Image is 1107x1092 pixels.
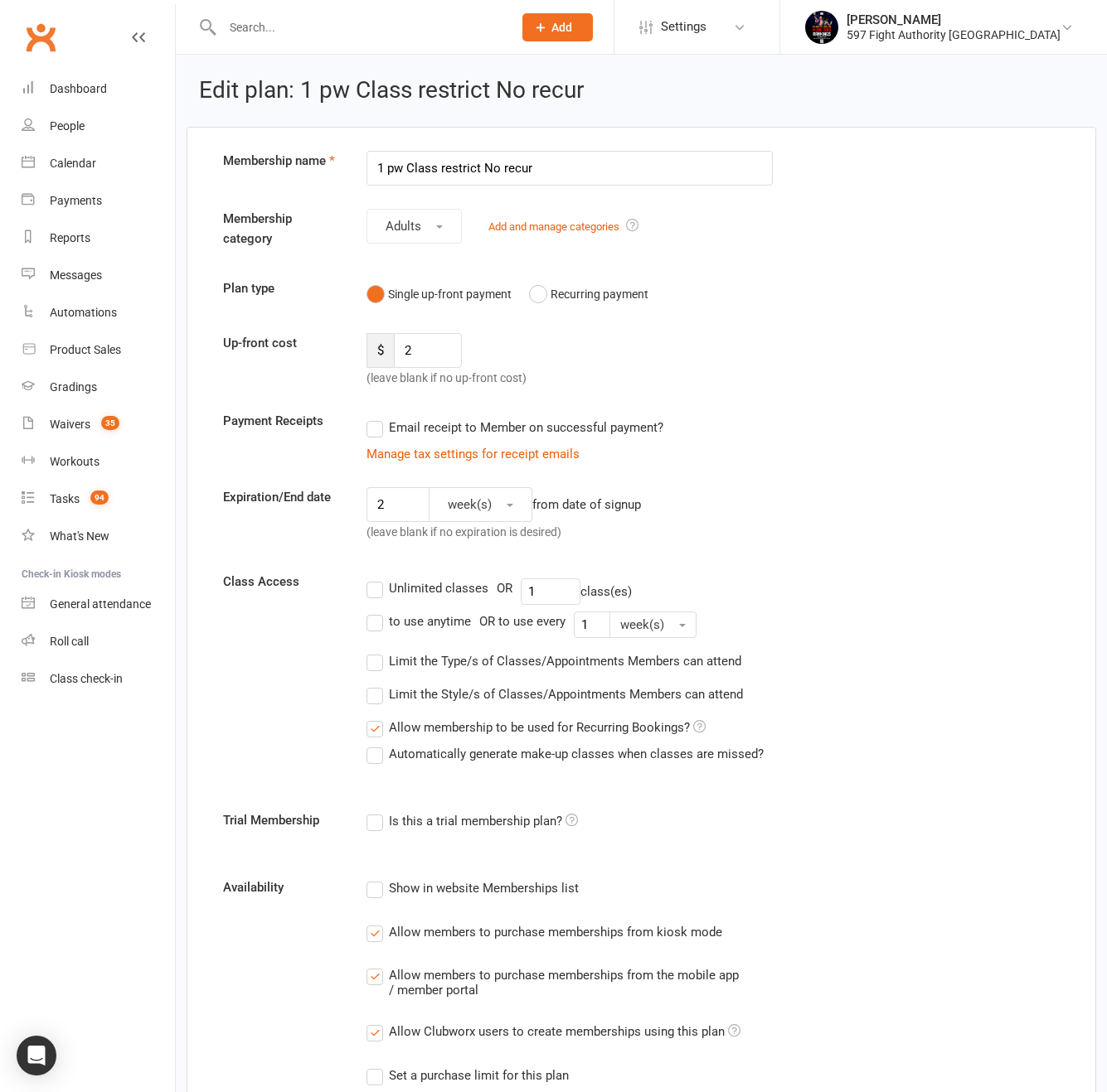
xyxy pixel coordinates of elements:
a: Calendar [22,145,175,182]
label: Payment Receipts [211,411,354,431]
div: People [50,119,85,133]
div: Allow members to purchase memberships from kiosk mode [389,922,722,940]
span: week(s) [620,617,664,632]
div: Payments [50,194,102,207]
a: Payments [22,182,175,220]
a: Manage tax settings for receipt emails [367,447,580,461]
div: Class check-in [50,672,123,685]
a: Class kiosk mode [22,660,175,698]
div: OR [497,578,512,598]
div: Workouts [50,455,100,468]
div: Allow Clubworx users to create memberships using this plan [389,1022,740,1039]
div: 597 Fight Authority [GEOGRAPHIC_DATA] [847,27,1061,42]
div: OR to use every [479,611,566,631]
span: (leave blank if no up-front cost) [367,371,527,384]
label: Automatically generate make-up classes when classes are missed? [367,744,764,764]
label: Limit the Type/s of Classes/Appointments Members can attend [367,651,741,671]
a: General attendance kiosk mode [22,586,175,623]
div: Messages [50,268,102,282]
a: Add and manage categories [488,220,619,233]
span: 94 [90,490,109,505]
span: Settings [661,8,706,46]
img: thumb_image1741046124.png [805,11,838,44]
input: Enter membership name [367,151,773,186]
label: Limit the Style/s of Classes/Appointments Members can attend [367,684,743,704]
div: Roll call [50,635,89,648]
div: Waivers [50,418,90,431]
div: [PERSON_NAME] [847,12,1061,27]
div: Allow members to purchase memberships from the mobile app / member portal [389,965,746,998]
button: week(s) [609,611,697,638]
button: week(s) [429,487,532,522]
label: Membership name [211,151,354,171]
span: 35 [101,416,119,430]
div: Product Sales [50,343,121,356]
label: Availability [211,877,354,897]
div: What's New [50,529,109,543]
label: Allow membership to be used for Recurring Bookings? [367,718,706,737]
span: Adults [386,219,421,234]
a: Product Sales [22,331,175,369]
label: Expiration/End date [211,487,354,507]
a: Workouts [22,443,175,481]
div: Gradings [50,380,97,394]
a: Dashboard [22,70,175,108]
span: (leave blank if no expiration is desired) [367,525,561,539]
span: week(s) [448,497,492,512]
button: Recurring payment [529,278,648,310]
div: Dashboard [50,82,107,95]
a: Clubworx [20,17,61,58]
div: General attendance [50,597,151,611]
label: Plan type [211,278,354,298]
label: Email receipt to Member on successful payment? [367,418,663,437]
a: Messages [22,257,175,294]
div: Open Intercom Messenger [17,1036,56,1075]
a: Roll call [22,623,175,660]
a: Waivers 35 [22,406,175,443]
div: from date of signup [532,495,641,515]
button: Single up-front payment [367,278,512,310]
a: Tasks 94 [22,481,175,518]
a: Gradings [22,369,175,406]
div: Tasks [50,492,80,505]
div: Calendar [50,157,96,170]
div: class(es) [521,578,632,605]
a: What's New [22,518,175,555]
div: Set a purchase limit for this plan [389,1065,569,1083]
div: Reports [50,231,90,244]
input: Search... [217,16,501,39]
div: Automations [50,306,117,319]
button: Adults [367,209,462,244]
div: Show in website Memberships list [389,878,579,896]
a: People [22,108,175,145]
label: Is this a trial membership plan? [367,811,578,831]
span: Add [551,21,572,34]
label: Membership category [211,209,354,249]
a: Automations [22,294,175,331]
label: Class Access [211,572,354,592]
div: to use anytime [389,611,471,629]
div: Unlimited classes [389,578,488,596]
a: Reports [22,220,175,257]
label: Trial Membership [211,810,354,830]
h2: Edit plan: 1 pw Class restrict No recur [199,78,1084,104]
button: Add [522,13,593,41]
label: Up-front cost [211,333,354,353]
span: $ [367,333,394,368]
